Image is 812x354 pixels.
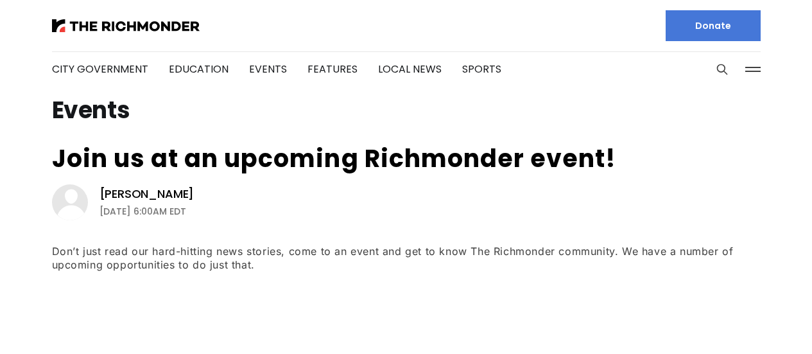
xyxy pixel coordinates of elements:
[99,204,186,219] time: [DATE] 6:00AM EDT
[666,10,761,41] a: Donate
[52,141,617,175] a: Join us at an upcoming Richmonder event!
[169,62,229,76] a: Education
[713,60,732,79] button: Search this site
[52,245,761,272] div: Don’t just read our hard-hitting news stories, come to an event and get to know The Richmonder co...
[52,100,761,121] h1: Events
[378,62,442,76] a: Local News
[99,186,194,202] a: [PERSON_NAME]
[704,291,812,354] iframe: portal-trigger
[307,62,358,76] a: Features
[52,19,200,32] img: The Richmonder
[52,62,148,76] a: City Government
[249,62,287,76] a: Events
[462,62,501,76] a: Sports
